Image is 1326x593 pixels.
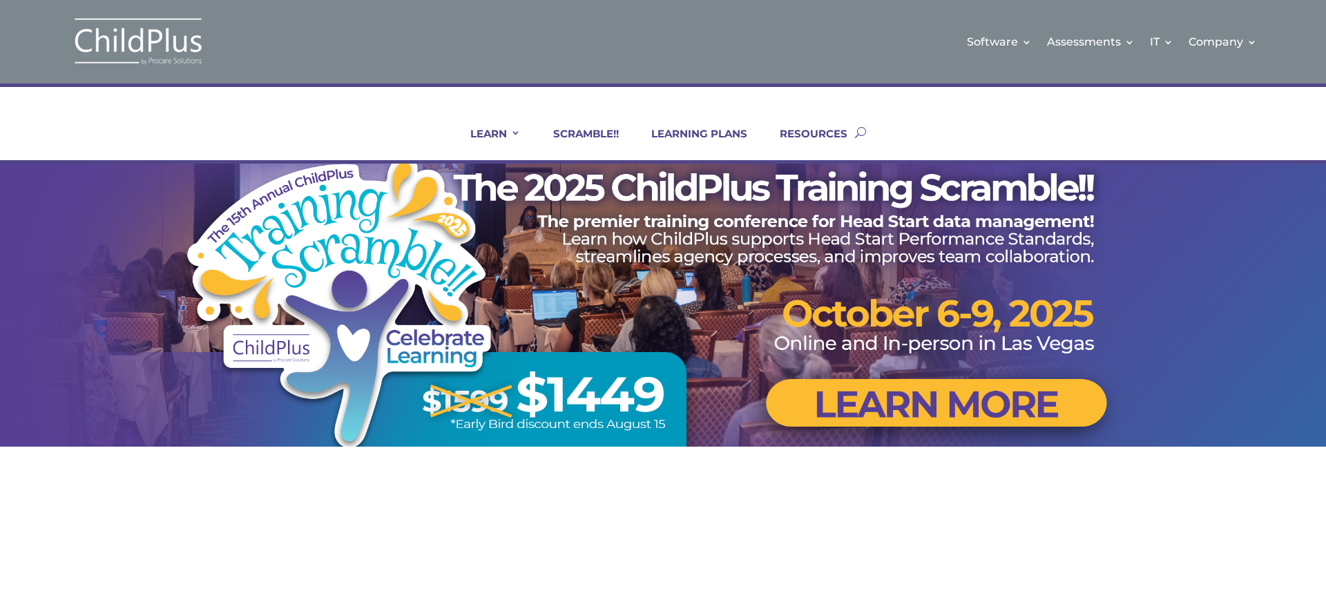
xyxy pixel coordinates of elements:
[634,127,747,160] a: LEARNING PLANS
[967,14,1032,70] a: Software
[536,127,619,160] a: SCRAMBLE!!
[1047,14,1135,70] a: Assessments
[453,127,521,160] a: LEARN
[762,127,847,160] a: RESOURCES
[1150,14,1173,70] a: IT
[1189,14,1257,70] a: Company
